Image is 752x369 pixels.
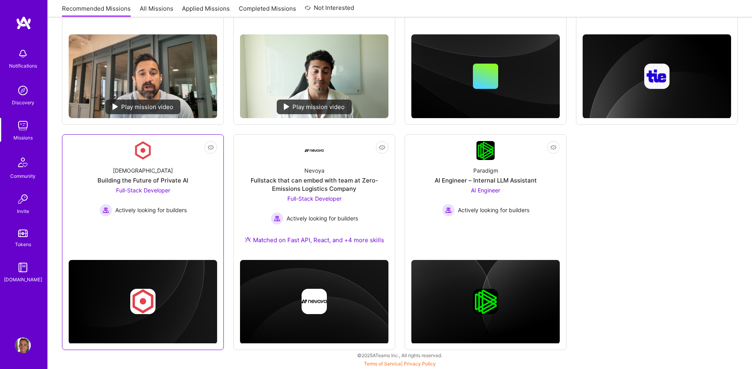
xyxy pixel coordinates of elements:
[583,34,731,119] img: cover
[140,4,173,17] a: All Missions
[18,230,28,237] img: tokens
[240,260,388,344] img: cover
[240,176,388,193] div: Fullstack that can embed with team at Zero-Emissions Logistics Company
[113,104,118,110] img: play
[271,212,283,225] img: Actively looking for builders
[305,141,324,160] img: Company Logo
[15,240,31,249] div: Tokens
[411,34,560,119] img: cover
[99,204,112,217] img: Actively looking for builders
[17,207,29,215] div: Invite
[379,144,385,151] i: icon EyeClosed
[364,361,436,367] span: |
[9,62,37,70] div: Notifications
[130,289,156,314] img: Company logo
[473,289,498,314] img: Company logo
[277,100,352,114] div: Play mission video
[304,166,324,175] div: Nevoya
[98,176,188,184] div: Building the Future of Private AI
[15,83,31,98] img: discovery
[411,141,560,239] a: Company LogoParadigmAI Engineer – Internal LLM AssistantAI Engineer Actively looking for builders...
[4,275,42,284] div: [DOMAIN_NAME]
[435,176,537,184] div: AI Engineer – Internal LLM Assistant
[13,337,33,353] a: User Avatar
[245,236,384,244] div: Matched on Fast API, React, and +4 more skills
[245,236,251,243] img: Ateam Purple Icon
[15,260,31,275] img: guide book
[10,172,36,180] div: Community
[644,64,669,89] img: Company logo
[116,187,170,194] span: Full-Stack Developer
[442,204,455,217] img: Actively looking for builders
[239,4,296,17] a: Completed Missions
[471,187,500,194] span: AI Engineer
[62,4,131,17] a: Recommended Missions
[240,141,388,254] a: Company LogoNevoyaFullstack that can embed with team at Zero-Emissions Logistics CompanyFull-Stac...
[473,166,498,175] div: Paradigm
[105,100,180,114] div: Play mission video
[364,361,401,367] a: Terms of Service
[13,134,33,142] div: Missions
[16,16,32,30] img: logo
[113,166,173,175] div: [DEMOGRAPHIC_DATA]
[305,3,354,17] a: Not Interested
[287,195,341,202] span: Full-Stack Developer
[69,141,217,239] a: Company Logo[DEMOGRAPHIC_DATA]Building the Future of Private AIFull-Stack Developer Actively look...
[411,260,560,344] img: cover
[240,34,388,118] img: No Mission
[47,345,752,365] div: © 2025 ATeams Inc., All rights reserved.
[15,337,31,353] img: User Avatar
[458,206,529,214] span: Actively looking for builders
[69,260,217,344] img: cover
[550,144,557,151] i: icon EyeClosed
[302,289,327,314] img: Company logo
[13,153,32,172] img: Community
[69,34,217,118] img: No Mission
[476,141,495,160] img: Company Logo
[182,4,230,17] a: Applied Missions
[208,144,214,151] i: icon EyeClosed
[284,104,289,110] img: play
[15,46,31,62] img: bell
[287,214,358,222] span: Actively looking for builders
[15,191,31,207] img: Invite
[133,141,152,160] img: Company Logo
[115,206,187,214] span: Actively looking for builders
[12,98,34,107] div: Discovery
[404,361,436,367] a: Privacy Policy
[15,118,31,134] img: teamwork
